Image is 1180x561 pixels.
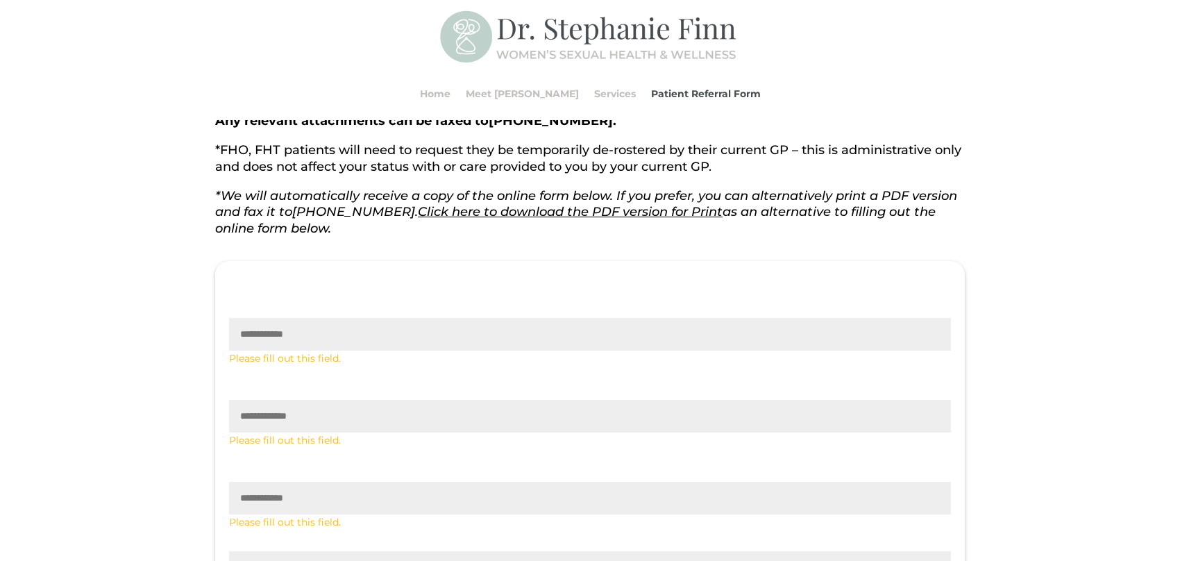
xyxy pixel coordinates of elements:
p: *FHO, FHT patients will need to request they be temporarily de-rostered by their current GP – thi... [215,142,965,188]
a: Meet [PERSON_NAME] [466,67,579,120]
span: Please fill out this field. [229,351,951,367]
span: [PHONE_NUMBER] [489,113,613,128]
a: Home [420,67,450,120]
span: Please fill out this field. [229,514,951,531]
span: Please fill out this field. [229,433,951,449]
a: Click here to download the PDF version for Print [418,204,723,219]
span: [PHONE_NUMBER] [292,204,415,219]
a: Services [594,67,636,120]
a: Patient Referral Form [651,67,761,120]
em: *We will automatically receive a copy of the online form below. If you prefer, you can alternativ... [215,188,957,237]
